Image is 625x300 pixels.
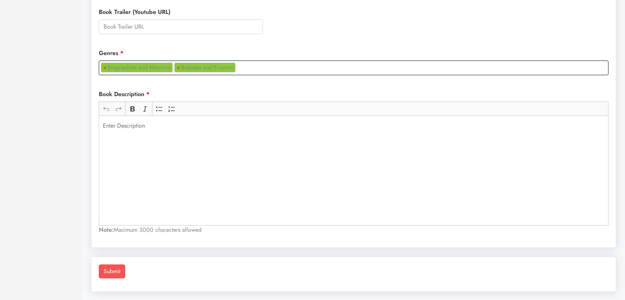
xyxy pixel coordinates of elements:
[99,102,608,116] div: Editor toolbar
[177,63,180,72] span: ×
[99,264,125,278] button: Submit
[101,63,173,72] li: Biographies and Memoirs
[99,19,263,34] input: Book Trailer URL
[99,226,114,234] b: Note:
[103,63,107,72] span: ×
[99,226,608,234] div: Maximum 3000 characters allowed
[99,8,170,17] label: Book Trailer (Youtube URL)
[99,90,149,99] label: Book Description
[99,116,608,226] div: Rich Text Editor, main
[174,63,235,72] li: Business and Finance
[99,49,123,58] label: Genres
